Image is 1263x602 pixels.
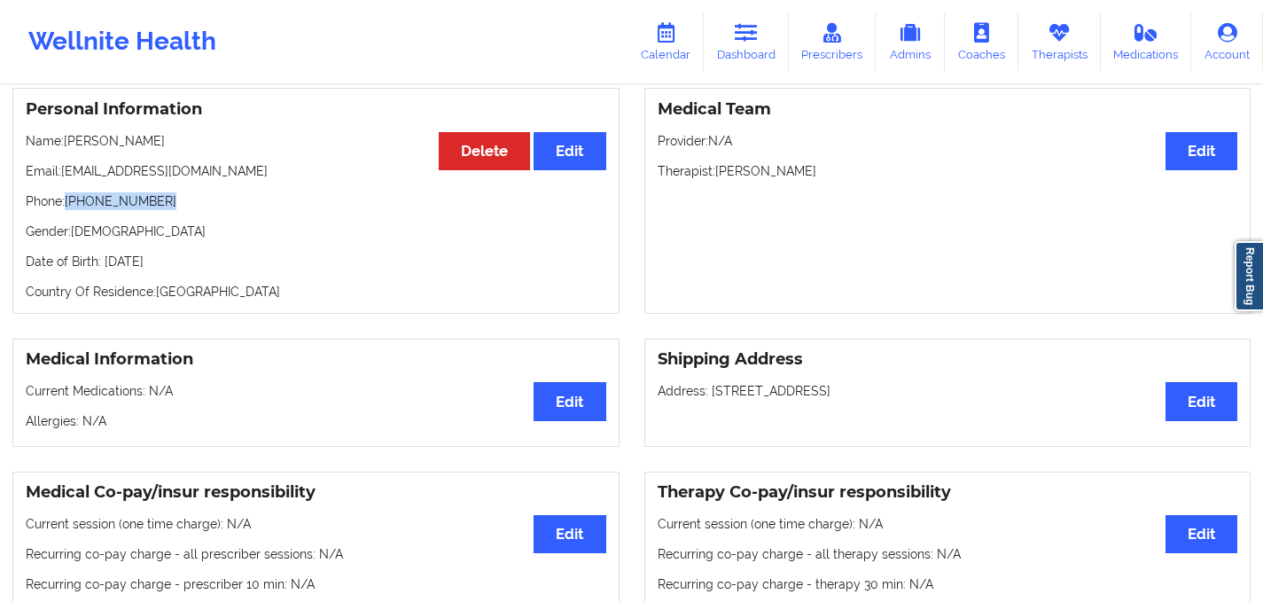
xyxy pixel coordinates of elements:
h3: Medical Co-pay/insur responsibility [26,482,606,503]
a: Medications [1101,12,1192,71]
a: Dashboard [704,12,789,71]
a: Prescribers [789,12,877,71]
a: Report Bug [1235,241,1263,311]
button: Edit [1166,382,1237,420]
a: Calendar [628,12,704,71]
p: Country Of Residence: [GEOGRAPHIC_DATA] [26,283,606,301]
p: Recurring co-pay charge - all therapy sessions : N/A [658,545,1238,563]
a: Therapists [1018,12,1101,71]
button: Delete [439,132,530,170]
p: Gender: [DEMOGRAPHIC_DATA] [26,223,606,240]
p: Current session (one time charge): N/A [658,515,1238,533]
a: Admins [876,12,945,71]
button: Edit [534,132,605,170]
p: Current Medications: N/A [26,382,606,400]
button: Edit [534,382,605,420]
p: Recurring co-pay charge - therapy 30 min : N/A [658,575,1238,593]
h3: Personal Information [26,99,606,120]
button: Edit [534,515,605,553]
p: Current session (one time charge): N/A [26,515,606,533]
p: Name: [PERSON_NAME] [26,132,606,150]
a: Account [1191,12,1263,71]
button: Edit [1166,515,1237,553]
h3: Therapy Co-pay/insur responsibility [658,482,1238,503]
p: Recurring co-pay charge - prescriber 10 min : N/A [26,575,606,593]
p: Allergies: N/A [26,412,606,430]
h3: Medical Information [26,349,606,370]
p: Provider: N/A [658,132,1238,150]
h3: Medical Team [658,99,1238,120]
button: Edit [1166,132,1237,170]
p: Email: [EMAIL_ADDRESS][DOMAIN_NAME] [26,162,606,180]
p: Phone: [PHONE_NUMBER] [26,192,606,210]
p: Recurring co-pay charge - all prescriber sessions : N/A [26,545,606,563]
p: Therapist: [PERSON_NAME] [658,162,1238,180]
p: Address: [STREET_ADDRESS] [658,382,1238,400]
a: Coaches [945,12,1018,71]
p: Date of Birth: [DATE] [26,253,606,270]
h3: Shipping Address [658,349,1238,370]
